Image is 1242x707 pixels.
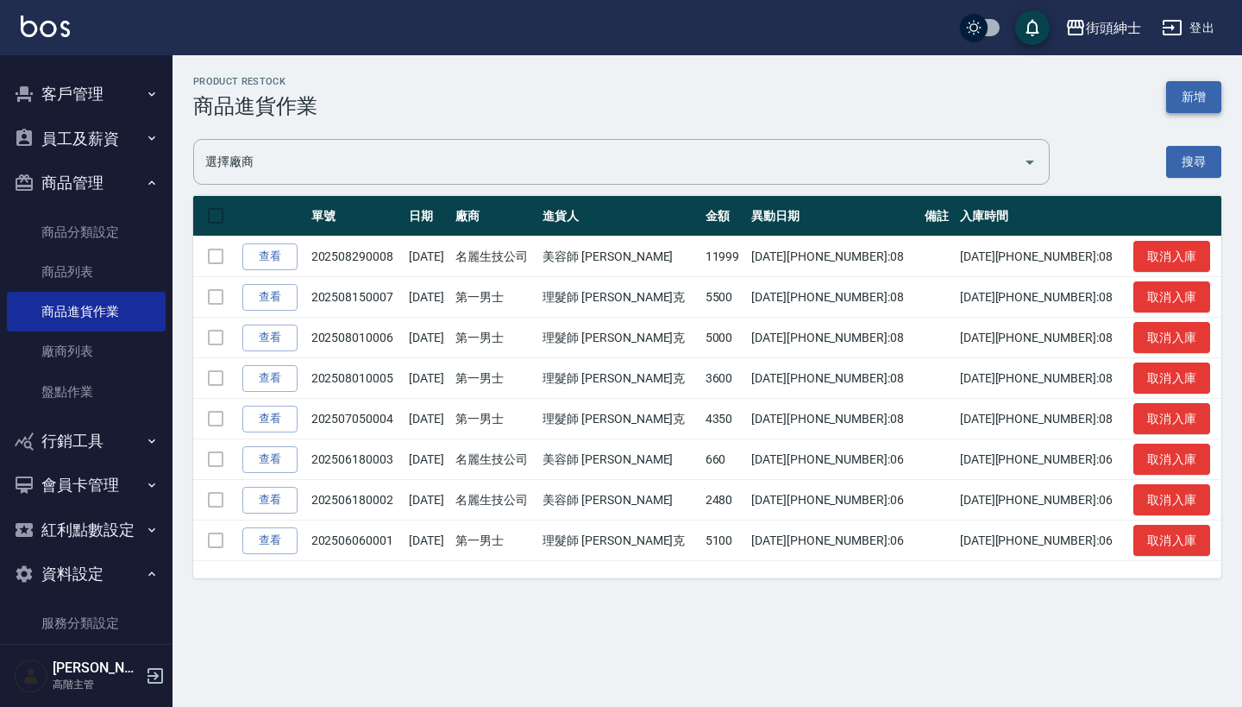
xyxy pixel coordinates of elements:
td: 名麗生技公司 [451,480,538,521]
td: [DATE][PHONE_NUMBER]:06 [956,439,1129,480]
button: 取消入庫 [1133,525,1211,557]
td: [DATE][PHONE_NUMBER]:06 [956,480,1129,521]
td: [DATE][PHONE_NUMBER]:06 [747,521,920,561]
button: 商品管理 [7,161,166,205]
button: 客戶管理 [7,72,166,117]
td: 202506180003 [307,439,405,480]
h5: [PERSON_NAME] [53,660,141,677]
a: 商品列表 [7,252,166,292]
a: 查看 [242,325,298,351]
div: 街頭紳士 [1086,17,1141,39]
td: 202507050004 [307,399,405,439]
td: 美容師 [PERSON_NAME] [538,480,700,521]
td: [DATE] [405,277,452,318]
td: 202508150007 [307,277,405,318]
td: 202508010005 [307,358,405,399]
button: save [1015,10,1050,45]
a: 查看 [242,487,298,514]
button: 搜尋 [1166,146,1221,178]
td: [DATE] [405,358,452,399]
h3: 商品進貨作業 [193,94,317,118]
td: [DATE][PHONE_NUMBER]:08 [956,318,1129,358]
td: 5000 [701,318,748,358]
td: 11999 [701,237,748,277]
td: 660 [701,439,748,480]
td: [DATE] [405,439,452,480]
td: [DATE] [405,480,452,521]
a: 盤點作業 [7,372,166,412]
td: 美容師 [PERSON_NAME] [538,237,700,277]
td: 名麗生技公司 [451,237,538,277]
td: 第一男士 [451,521,538,561]
a: 新增 [1166,88,1221,104]
td: [DATE][PHONE_NUMBER]:08 [747,277,920,318]
td: [DATE] [405,521,452,561]
td: [DATE][PHONE_NUMBER]:08 [747,237,920,277]
th: 金額 [701,196,748,237]
button: 行銷工具 [7,419,166,464]
td: 202508290008 [307,237,405,277]
a: 查看 [242,365,298,392]
th: 日期 [405,196,452,237]
td: [DATE] [405,237,452,277]
button: 資料設定 [7,552,166,597]
td: 3600 [701,358,748,399]
td: [DATE] [405,318,452,358]
td: [DATE][PHONE_NUMBER]:08 [747,358,920,399]
td: [DATE][PHONE_NUMBER]:08 [747,399,920,439]
th: 異動日期 [747,196,920,237]
td: [DATE][PHONE_NUMBER]:08 [956,277,1129,318]
td: 理髮師 [PERSON_NAME]克 [538,318,700,358]
img: Logo [21,16,70,37]
td: [DATE][PHONE_NUMBER]:08 [956,237,1129,277]
td: 5500 [701,277,748,318]
td: 第一男士 [451,399,538,439]
a: 查看 [242,446,298,473]
th: 進貨人 [538,196,700,237]
p: 高階主管 [53,677,141,692]
td: [DATE][PHONE_NUMBER]:06 [747,439,920,480]
td: 202506060001 [307,521,405,561]
button: 取消入庫 [1133,241,1211,273]
td: 第一男士 [451,277,538,318]
button: 取消入庫 [1133,322,1211,354]
h2: Product Restock [193,76,317,87]
td: 理髮師 [PERSON_NAME]克 [538,399,700,439]
td: [DATE][PHONE_NUMBER]:08 [747,318,920,358]
button: 街頭紳士 [1058,10,1148,46]
a: 查看 [242,284,298,311]
button: 新增 [1166,81,1221,113]
a: 查看 [242,527,298,554]
td: 理髮師 [PERSON_NAME]克 [538,277,700,318]
button: 登出 [1155,12,1221,44]
th: 廠商 [451,196,538,237]
a: 查看 [242,243,298,270]
th: 備註 [920,196,956,237]
button: 取消入庫 [1133,444,1211,476]
td: [DATE][PHONE_NUMBER]:06 [956,521,1129,561]
td: 理髮師 [PERSON_NAME]克 [538,521,700,561]
th: 單號 [307,196,405,237]
button: 取消入庫 [1133,363,1211,395]
input: 廠商名稱 [201,147,1016,177]
td: 2480 [701,480,748,521]
td: [DATE][PHONE_NUMBER]:08 [956,399,1129,439]
a: 服務分類設定 [7,603,166,643]
td: 美容師 [PERSON_NAME] [538,439,700,480]
td: [DATE] [405,399,452,439]
td: 202506180002 [307,480,405,521]
td: 理髮師 [PERSON_NAME]克 [538,358,700,399]
td: 202508010006 [307,318,405,358]
td: 第一男士 [451,358,538,399]
td: [DATE][PHONE_NUMBER]:08 [956,358,1129,399]
td: 4350 [701,399,748,439]
button: Open [1016,148,1044,176]
a: 商品分類設定 [7,212,166,252]
td: [DATE][PHONE_NUMBER]:06 [747,480,920,521]
button: 取消入庫 [1133,484,1211,516]
a: 服務項目設定 [7,643,166,683]
td: 第一男士 [451,318,538,358]
img: Person [14,659,48,693]
th: 入庫時間 [956,196,1129,237]
td: 5100 [701,521,748,561]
